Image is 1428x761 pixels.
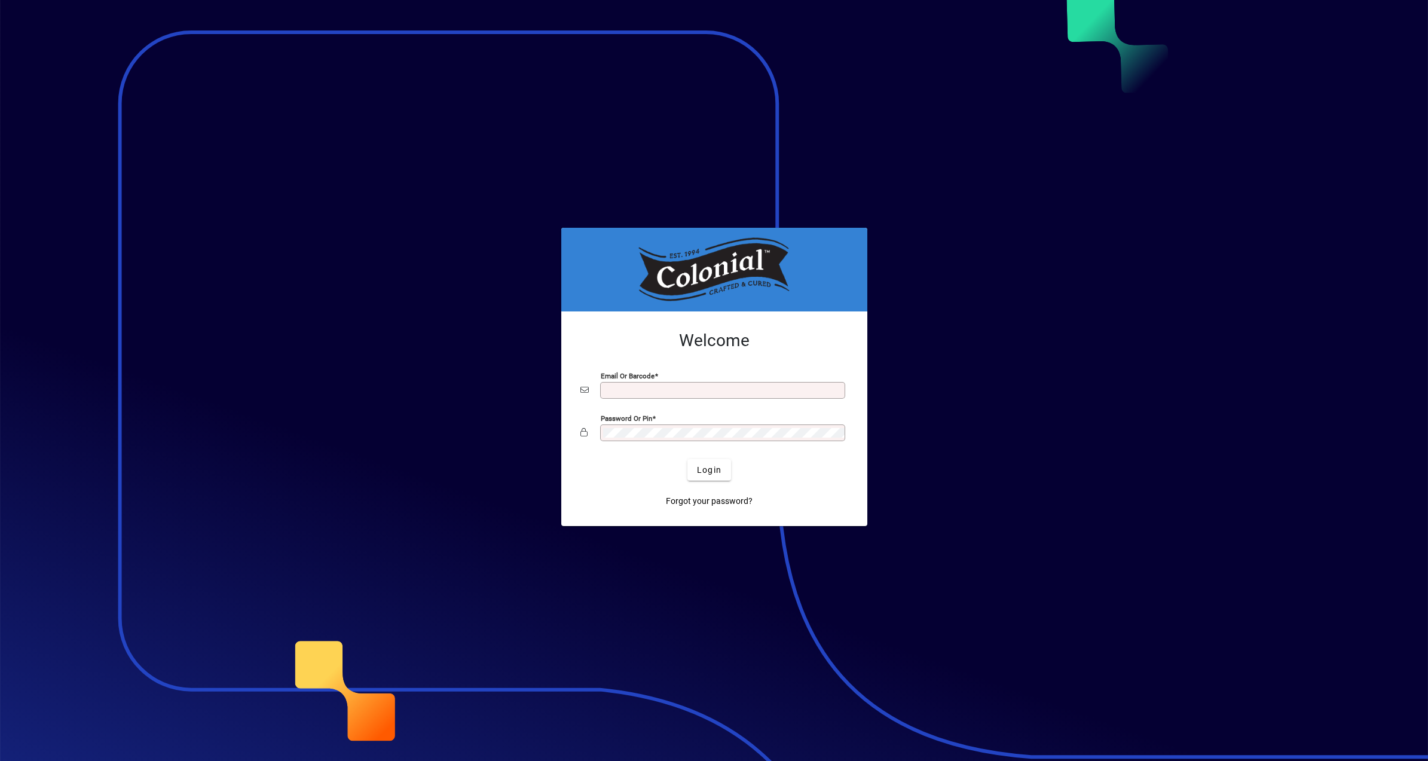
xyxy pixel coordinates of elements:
mat-label: Email or Barcode [601,372,655,380]
span: Forgot your password? [666,495,753,508]
mat-label: Password or Pin [601,414,652,423]
button: Login [687,459,731,481]
h2: Welcome [580,331,848,351]
span: Login [697,464,721,476]
a: Forgot your password? [661,490,757,512]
